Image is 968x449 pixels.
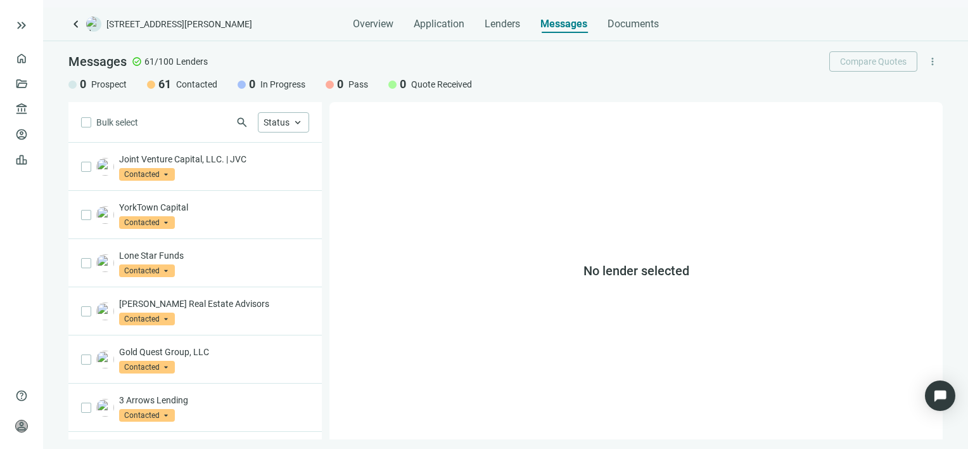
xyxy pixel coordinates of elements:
[106,18,252,30] span: [STREET_ADDRESS][PERSON_NAME]
[411,78,472,91] span: Quote Received
[176,55,208,68] span: Lenders
[927,56,938,67] span: more_vert
[80,77,86,92] span: 0
[96,206,114,224] img: 2066c7fc-4912-48dd-ad82-368884575c3f
[119,201,309,214] p: YorkTown Capital
[119,249,309,262] p: Lone Star Funds
[15,420,28,433] span: person
[353,18,393,30] span: Overview
[86,16,101,32] img: deal-logo
[119,216,175,229] span: Contacted
[158,77,171,92] span: 61
[15,103,24,115] span: account_balance
[414,18,464,30] span: Application
[119,297,309,310] p: [PERSON_NAME] Real Estate Advisors
[260,78,305,91] span: In Progress
[91,78,127,91] span: Prospect
[925,381,955,411] div: Open Intercom Messenger
[96,115,138,129] span: Bulk select
[119,264,175,277] span: Contacted
[329,102,943,439] div: No lender selected
[119,153,309,166] p: Joint Venture Capital, LLC. | JVC
[119,346,309,358] p: Gold Quest Group, LLC
[400,77,406,92] span: 0
[348,78,368,91] span: Pass
[829,51,917,72] button: Compare Quotes
[292,117,303,128] span: keyboard_arrow_up
[68,54,127,69] span: Messages
[922,51,943,72] button: more_vert
[132,56,142,67] span: check_circle
[144,55,174,68] span: 61/100
[608,18,659,30] span: Documents
[249,77,255,92] span: 0
[96,254,114,272] img: 6e41bef5-a3d3-424c-8a33-4c7927f6dd7d
[119,168,175,181] span: Contacted
[337,77,343,92] span: 0
[119,313,175,325] span: Contacted
[15,389,28,402] span: help
[119,394,309,407] p: 3 Arrows Lending
[14,18,29,33] button: keyboard_double_arrow_right
[96,351,114,368] img: 45e37a92-31ec-475c-81e8-2f6493388b7d
[119,361,175,374] span: Contacted
[68,16,84,32] a: keyboard_arrow_left
[264,117,290,127] span: Status
[96,303,114,320] img: 3cca2028-de20-48b0-9a8c-476da54b7dac
[176,78,217,91] span: Contacted
[119,409,175,422] span: Contacted
[485,18,520,30] span: Lenders
[540,18,587,30] span: Messages
[96,399,114,417] img: ac19565c-3274-45e4-8dc3-73f44d64779f
[96,158,114,176] img: 68dc55fc-3bf2-43e1-ae9b-d8ca2df9717c
[236,116,248,129] span: search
